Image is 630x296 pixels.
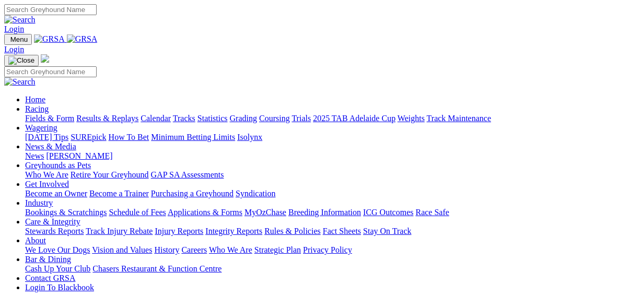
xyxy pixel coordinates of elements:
img: GRSA [34,34,65,44]
a: SUREpick [71,133,106,141]
a: Wagering [25,123,57,132]
a: News [25,151,44,160]
a: 2025 TAB Adelaide Cup [313,114,395,123]
a: [DATE] Tips [25,133,68,141]
a: GAP SA Assessments [151,170,224,179]
a: Who We Are [25,170,68,179]
a: Privacy Policy [303,245,352,254]
a: Racing [25,104,49,113]
a: Trials [291,114,311,123]
a: ICG Outcomes [363,208,413,217]
div: Get Involved [25,189,626,198]
a: Retire Your Greyhound [71,170,149,179]
a: Integrity Reports [205,227,262,235]
a: [PERSON_NAME] [46,151,112,160]
a: We Love Our Dogs [25,245,90,254]
a: Bar & Dining [25,255,71,264]
a: Purchasing a Greyhound [151,189,234,198]
button: Toggle navigation [4,55,39,66]
a: Coursing [259,114,290,123]
a: Statistics [197,114,228,123]
a: Vision and Values [92,245,152,254]
a: Careers [181,245,207,254]
button: Toggle navigation [4,34,32,45]
a: Login [4,25,24,33]
a: Race Safe [415,208,449,217]
a: Minimum Betting Limits [151,133,235,141]
div: Care & Integrity [25,227,626,236]
a: Login [4,45,24,54]
a: MyOzChase [244,208,286,217]
a: History [154,245,179,254]
a: Chasers Restaurant & Function Centre [92,264,221,273]
div: Bar & Dining [25,264,626,274]
a: Isolynx [237,133,262,141]
a: Fields & Form [25,114,74,123]
a: Results & Replays [76,114,138,123]
a: Home [25,95,45,104]
a: Contact GRSA [25,274,75,282]
div: Greyhounds as Pets [25,170,626,180]
a: Grading [230,114,257,123]
div: Industry [25,208,626,217]
a: Track Injury Rebate [86,227,153,235]
a: Track Maintenance [427,114,491,123]
a: Become an Owner [25,189,87,198]
div: News & Media [25,151,626,161]
a: Stay On Track [363,227,411,235]
a: Tracks [173,114,195,123]
a: Stewards Reports [25,227,84,235]
a: Syndication [236,189,275,198]
a: Get Involved [25,180,69,188]
a: Injury Reports [155,227,203,235]
img: Search [4,15,36,25]
a: About [25,236,46,245]
a: Who We Are [209,245,252,254]
span: Menu [10,35,28,43]
a: Fact Sheets [323,227,361,235]
input: Search [4,66,97,77]
a: How To Bet [109,133,149,141]
a: Calendar [141,114,171,123]
img: logo-grsa-white.png [41,54,49,63]
input: Search [4,4,97,15]
img: Search [4,77,36,87]
a: Industry [25,198,53,207]
div: About [25,245,626,255]
a: Become a Trainer [89,189,149,198]
a: Login To Blackbook [25,283,94,292]
a: Rules & Policies [264,227,321,235]
div: Wagering [25,133,626,142]
a: Bookings & Scratchings [25,208,107,217]
a: Strategic Plan [254,245,301,254]
img: Close [8,56,34,65]
img: GRSA [67,34,98,44]
a: Cash Up Your Club [25,264,90,273]
a: Care & Integrity [25,217,80,226]
a: Applications & Forms [168,208,242,217]
a: News & Media [25,142,76,151]
a: Weights [398,114,425,123]
a: Breeding Information [288,208,361,217]
a: Greyhounds as Pets [25,161,91,170]
div: Racing [25,114,626,123]
a: Schedule of Fees [109,208,166,217]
